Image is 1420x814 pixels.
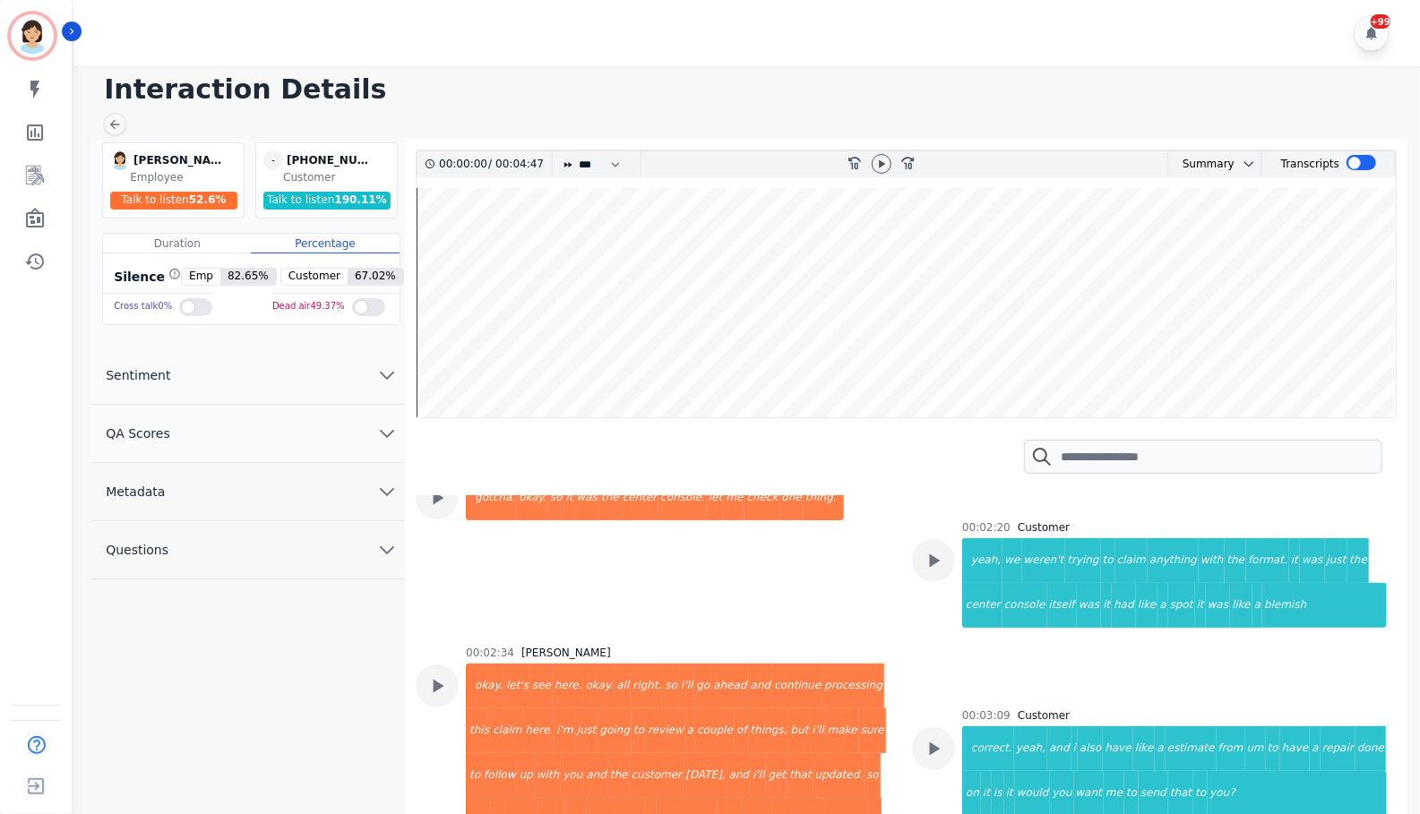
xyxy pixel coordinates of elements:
[964,538,1003,583] div: yeah,
[574,476,598,520] div: was
[859,708,886,753] div: sure
[1325,538,1348,583] div: just
[535,753,561,798] div: with
[564,476,574,520] div: it
[272,294,345,320] div: Dead air 49.37 %
[376,364,398,386] svg: chevron down
[684,753,727,798] div: [DATE],
[1115,538,1148,583] div: claim
[599,476,621,520] div: the
[598,708,632,753] div: going
[110,192,237,210] div: Talk to listen
[376,423,398,444] svg: chevron down
[608,753,630,798] div: the
[283,170,393,184] div: Customer
[91,521,405,579] button: Questions chevron down
[189,193,227,206] span: 52.6 %
[685,708,695,753] div: a
[182,269,220,285] span: Emp
[281,269,348,285] span: Customer
[631,664,663,708] div: right.
[263,192,391,210] div: Talk to listen
[530,664,553,708] div: see
[1245,726,1266,771] div: um
[376,539,398,561] svg: chevron down
[263,150,283,170] span: -
[220,269,276,285] span: 82.65 %
[492,151,541,177] div: 00:04:47
[1266,726,1280,771] div: to
[1078,726,1103,771] div: also
[110,268,181,286] div: Silence
[1235,157,1256,171] button: chevron down
[632,708,646,753] div: to
[1077,583,1101,628] div: was
[615,664,631,708] div: all
[287,150,376,170] div: [PHONE_NUMBER]
[103,234,251,253] div: Duration
[1047,583,1077,628] div: itself
[813,753,865,798] div: updated.
[466,646,514,660] div: 00:02:34
[376,481,398,502] svg: chevron down
[787,753,813,798] div: that
[1371,14,1390,29] div: +99
[468,708,491,753] div: this
[724,476,744,520] div: me
[1003,583,1047,628] div: console
[646,708,685,753] div: review
[1101,583,1112,628] div: it
[1289,538,1300,583] div: it
[630,753,684,798] div: customer
[1018,708,1070,723] div: Customer
[749,708,789,753] div: things,
[1101,538,1115,583] div: to
[584,664,615,708] div: okay.
[518,753,535,798] div: up
[523,708,555,753] div: here.
[1217,726,1245,771] div: from
[1252,583,1262,628] div: a
[548,476,564,520] div: so
[1136,583,1158,628] div: like
[104,73,1402,106] h1: Interaction Details
[1065,538,1100,583] div: trying
[1018,520,1070,535] div: Customer
[468,664,504,708] div: okay.
[1230,583,1252,628] div: like
[482,753,517,798] div: follow
[91,463,405,521] button: Metadata chevron down
[865,753,881,798] div: so
[1242,157,1256,171] svg: chevron down
[575,708,598,753] div: just
[744,476,779,520] div: check
[621,476,659,520] div: center
[1280,726,1310,771] div: have
[1300,538,1324,583] div: was
[468,753,482,798] div: to
[251,234,399,253] div: Percentage
[1168,583,1195,628] div: spot
[1148,538,1199,583] div: anything
[735,708,749,753] div: of
[804,476,844,520] div: thing.
[1225,538,1246,583] div: the
[91,405,405,463] button: QA Scores chevron down
[1262,583,1387,628] div: blemish
[1158,583,1167,628] div: a
[1206,583,1230,628] div: was
[780,476,804,520] div: one
[1199,538,1225,583] div: with
[91,347,405,405] button: Sentiment chevron down
[1112,583,1136,628] div: had
[91,366,185,384] span: Sentiment
[91,424,185,442] span: QA Scores
[553,664,584,708] div: here.
[1047,726,1071,771] div: and
[91,541,183,559] span: Questions
[114,294,172,320] div: Cross talk 0 %
[810,708,825,753] div: i'll
[964,583,1003,628] div: center
[707,476,724,520] div: let
[1281,151,1339,177] div: Transcripts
